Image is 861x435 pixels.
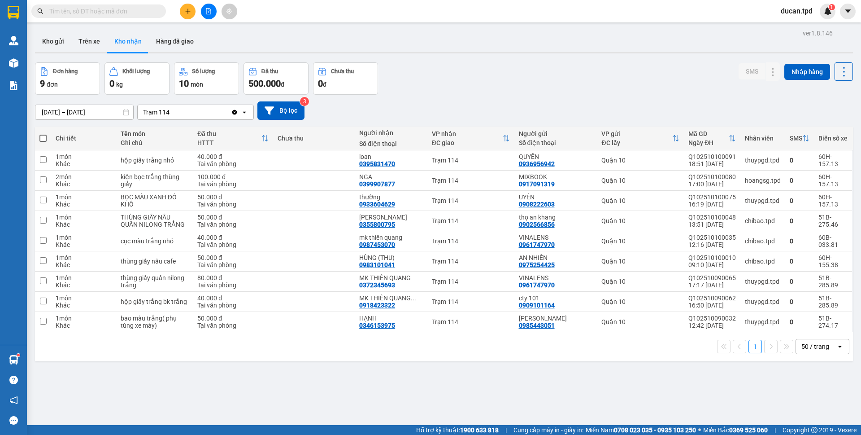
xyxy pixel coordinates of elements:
[56,135,112,142] div: Chi tiết
[331,68,354,75] div: Chưa thu
[9,36,18,45] img: warehouse-icon
[9,376,18,384] span: question-circle
[601,139,672,146] div: ĐC lấy
[790,135,802,142] div: SMS
[359,214,423,221] div: đặng vĩnh phú
[143,108,170,117] div: Trạm 114
[121,139,188,146] div: Ghi chú
[56,315,112,322] div: 1 món
[818,315,848,329] div: 51B-274.17
[519,221,555,228] div: 0902566856
[688,294,736,302] div: Q102510090062
[818,254,848,268] div: 60H-155.38
[519,234,593,241] div: VINALENS
[745,135,781,142] div: Nhân viên
[818,173,848,188] div: 60H-157.13
[586,425,696,435] span: Miền Nam
[745,318,781,325] div: thuypgd.tpd
[248,78,281,89] span: 500.000
[149,31,201,52] button: Hàng đã giao
[519,322,555,329] div: 0985443051
[601,157,679,164] div: Quận 10
[191,81,203,88] span: món
[56,160,112,167] div: Khác
[519,193,593,201] div: UYÊN
[698,428,701,432] span: ⚪️
[197,180,269,188] div: Tại văn phòng
[790,157,809,164] div: 0
[688,261,736,268] div: 09:10 [DATE]
[121,130,188,137] div: Tên món
[359,129,423,136] div: Người nhận
[359,180,395,188] div: 0399907877
[818,234,848,248] div: 60B-033.81
[56,234,112,241] div: 1 món
[803,28,833,38] div: ver 1.8.146
[801,342,829,351] div: 50 / trang
[829,4,835,10] sup: 1
[37,8,43,14] span: search
[601,278,679,285] div: Quận 10
[359,160,395,167] div: 0395831470
[840,4,856,19] button: caret-down
[359,281,395,289] div: 0372345693
[56,214,112,221] div: 1 món
[729,426,768,434] strong: 0369 525 060
[432,318,509,325] div: Trạm 114
[121,274,188,289] div: thùng giấy quấn nilong trắng
[121,193,188,208] div: BỌC MÀU XANH ĐỒ KHÔ
[688,274,736,281] div: Q102510090065
[790,197,809,204] div: 0
[432,130,502,137] div: VP nhận
[197,153,269,160] div: 40.000 đ
[359,234,423,241] div: mk thiên quang
[519,302,555,309] div: 0909101164
[197,294,269,302] div: 40.000 đ
[432,157,509,164] div: Trạm 114
[121,298,188,305] div: hộp giấy trắng bk trắng
[261,68,278,75] div: Đã thu
[359,241,395,248] div: 0987453070
[519,274,593,281] div: VINALENS
[56,153,112,160] div: 1 món
[519,261,555,268] div: 0975254425
[818,294,848,309] div: 51B-285.89
[818,193,848,208] div: 60H-157.13
[241,109,248,116] svg: open
[197,261,269,268] div: Tại văn phòng
[601,237,679,245] div: Quận 10
[197,193,269,201] div: 50.000 đ
[703,425,768,435] span: Miền Bắc
[519,214,593,221] div: thọ an khang
[432,217,509,224] div: Trạm 114
[688,234,736,241] div: Q102510100035
[197,139,261,146] div: HTTT
[818,135,848,142] div: Biển số xe
[359,302,395,309] div: 0918423322
[748,340,762,353] button: 1
[432,177,509,184] div: Trạm 114
[359,193,423,201] div: thường
[313,62,378,95] button: Chưa thu0đ
[688,254,736,261] div: Q102510100010
[35,105,133,119] input: Select a date range.
[192,68,215,75] div: Số lượng
[688,322,736,329] div: 12:42 [DATE]
[688,281,736,289] div: 17:17 [DATE]
[432,258,509,265] div: Trạm 114
[688,193,736,201] div: Q102510100075
[688,160,736,167] div: 18:51 [DATE]
[121,173,188,188] div: kiện bọc trắng thùng giấy
[519,180,555,188] div: 0917091319
[785,127,814,150] th: Toggle SortBy
[197,201,269,208] div: Tại văn phòng
[121,157,188,164] div: hộp giấy trắng nhỏ
[790,318,809,325] div: 0
[222,4,237,19] button: aim
[432,278,509,285] div: Trạm 114
[688,201,736,208] div: 16:19 [DATE]
[180,4,196,19] button: plus
[197,322,269,329] div: Tại văn phòng
[122,68,150,75] div: Khối lượng
[231,109,238,116] svg: Clear value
